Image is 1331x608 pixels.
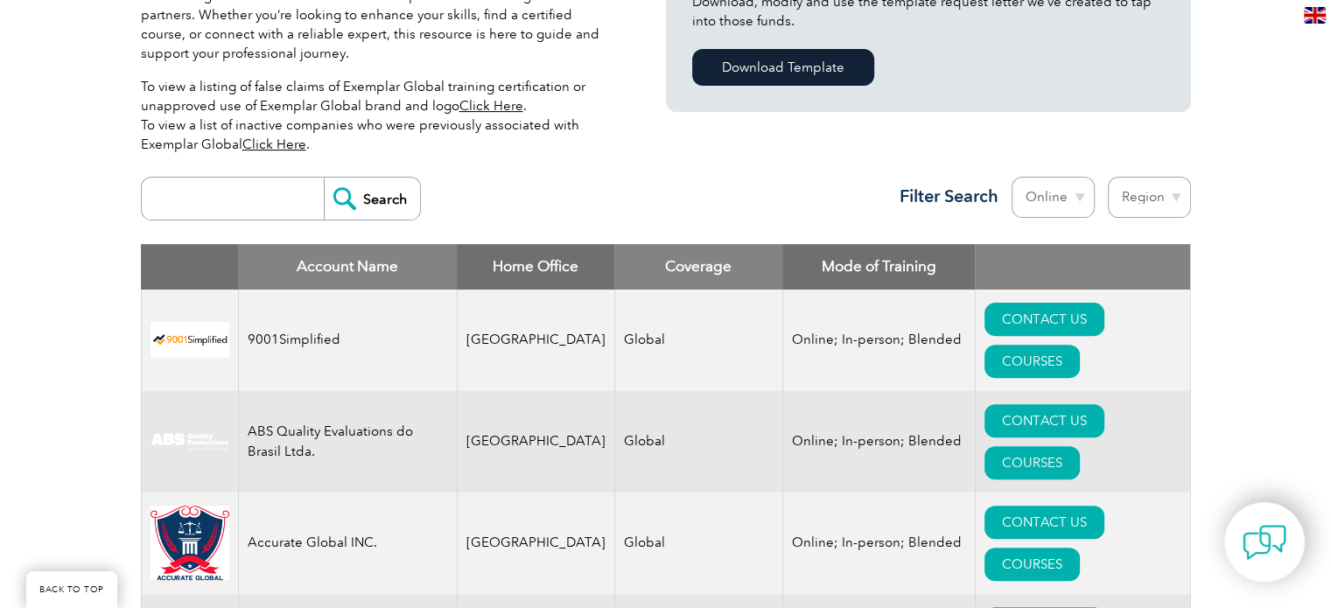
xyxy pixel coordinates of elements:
a: COURSES [984,446,1080,479]
a: CONTACT US [984,404,1104,437]
td: Global [614,493,782,594]
p: To view a listing of false claims of Exemplar Global training certification or unapproved use of ... [141,77,613,154]
td: Global [614,290,782,391]
img: a034a1f6-3919-f011-998a-0022489685a1-logo.png [151,506,229,581]
a: Click Here [242,136,306,152]
td: [GEOGRAPHIC_DATA] [457,290,614,391]
th: Mode of Training: activate to sort column ascending [782,244,975,290]
th: Coverage: activate to sort column ascending [614,244,782,290]
td: Accurate Global INC. [238,493,457,594]
a: Click Here [459,98,523,114]
a: BACK TO TOP [26,571,117,608]
img: contact-chat.png [1243,521,1286,564]
th: Account Name: activate to sort column descending [238,244,457,290]
td: [GEOGRAPHIC_DATA] [457,493,614,594]
a: Download Template [692,49,874,86]
a: CONTACT US [984,506,1104,539]
img: c92924ac-d9bc-ea11-a814-000d3a79823d-logo.jpg [151,432,229,451]
td: [GEOGRAPHIC_DATA] [457,391,614,493]
input: Search [324,178,420,220]
td: Online; In-person; Blended [782,391,975,493]
td: 9001Simplified [238,290,457,391]
h3: Filter Search [889,185,998,207]
a: COURSES [984,548,1080,581]
img: en [1304,7,1326,24]
td: Online; In-person; Blended [782,290,975,391]
a: CONTACT US [984,303,1104,336]
th: Home Office: activate to sort column ascending [457,244,614,290]
img: 37c9c059-616f-eb11-a812-002248153038-logo.png [151,322,229,358]
td: ABS Quality Evaluations do Brasil Ltda. [238,391,457,493]
a: COURSES [984,345,1080,378]
th: : activate to sort column ascending [975,244,1190,290]
td: Global [614,391,782,493]
td: Online; In-person; Blended [782,493,975,594]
